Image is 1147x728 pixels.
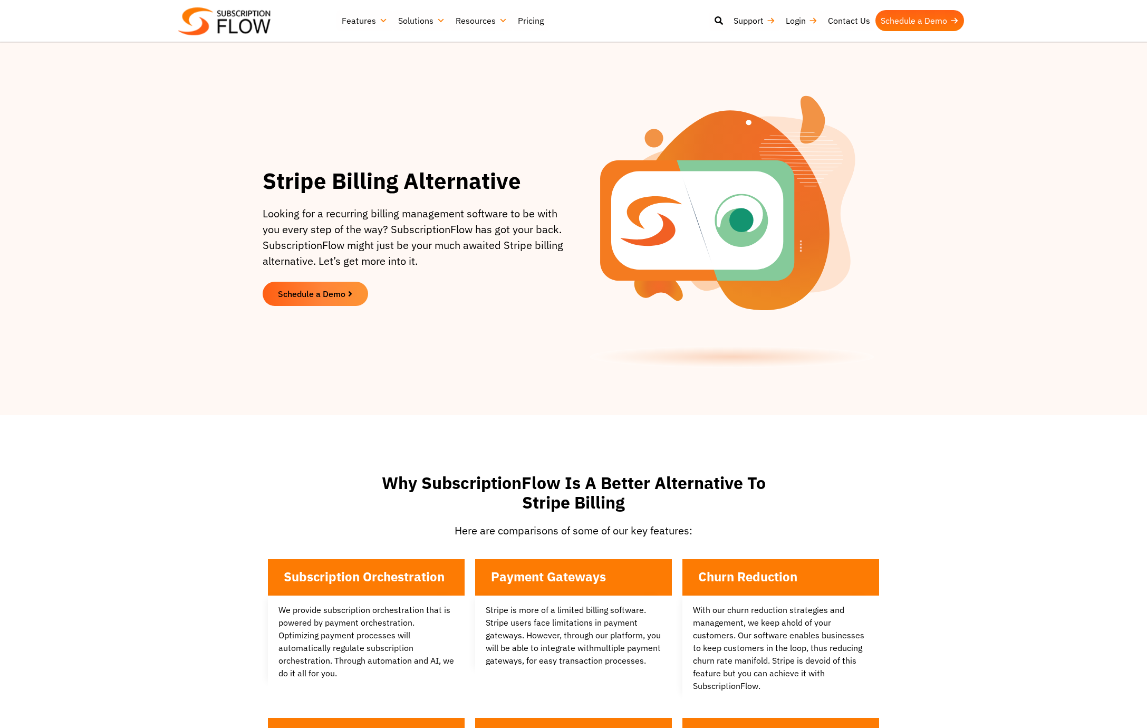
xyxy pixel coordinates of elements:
[579,84,885,378] img: Stripe-Billing-banner image
[491,570,656,585] h2: Payment Gateways
[450,10,513,31] a: Resources
[278,604,454,679] p: We provide subscription orchestration that is powered by payment orchestration. Optimizing paymen...
[278,290,345,298] span: Schedule a Demo
[263,167,568,195] h1: Stripe Billing Alternative
[336,10,393,31] a: Features
[284,570,449,585] h2: Subscription Orchestration
[693,604,869,692] p: With our churn reduction strategies and management, we keep ahold of your customers. Our software...
[393,10,450,31] a: Solutions
[486,604,661,667] p: Stripe is more of a limited billing software. Stripe users face limitations in payment gateways. ...
[875,10,964,31] a: Schedule a Demo
[513,10,549,31] a: Pricing
[728,10,780,31] a: Support
[352,523,795,539] p: Here are comparisons of some of our key features:
[263,282,368,306] a: Schedule a Demo
[823,10,875,31] a: Contact Us
[263,206,568,269] p: Looking for a recurring billing management software to be with you every step of the way? Subscri...
[698,570,863,585] h2: Churn Reduction
[780,10,823,31] a: Login
[363,473,785,512] h2: Why SubscriptionFlow Is A Better Alternative To Stripe Billing
[178,7,271,35] img: Subscriptionflow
